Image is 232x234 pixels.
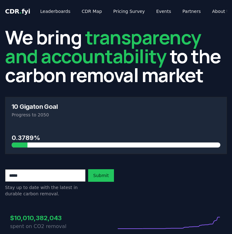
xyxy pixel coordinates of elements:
button: Submit [88,169,114,182]
a: CDR Map [77,6,107,17]
a: Events [151,6,176,17]
a: Leaderboards [35,6,76,17]
h3: $10,010,382,043 [10,213,116,223]
span: . [20,8,22,15]
p: Progress to 2050 [12,112,220,118]
span: transparency and accountability [5,24,201,69]
a: CDR.fyi [5,7,30,16]
a: Partners [178,6,206,17]
p: spent on CO2 removal [10,223,116,230]
p: Stay up to date with the latest in durable carbon removal. [5,184,86,197]
span: CDR fyi [5,8,30,15]
h3: 10 Gigaton Goal [12,103,220,110]
h3: 0.3789% [12,133,220,142]
a: Pricing Survey [108,6,150,17]
h2: We bring to the carbon removal market [5,28,227,84]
